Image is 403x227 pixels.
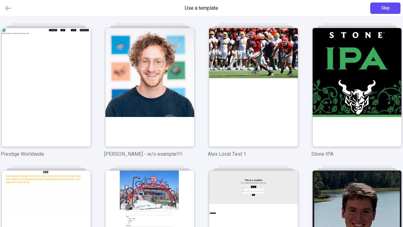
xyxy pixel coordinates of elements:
p: Stone IPA [311,150,402,158]
button: Skip [370,3,400,14]
p: [PERSON_NAME] - w/o example!!!! [104,150,195,158]
span: Use a template [185,4,218,12]
span: Skip [381,5,390,12]
p: Alex Local Test 1 [208,150,299,158]
p: Prestige Worldwide [1,150,92,158]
